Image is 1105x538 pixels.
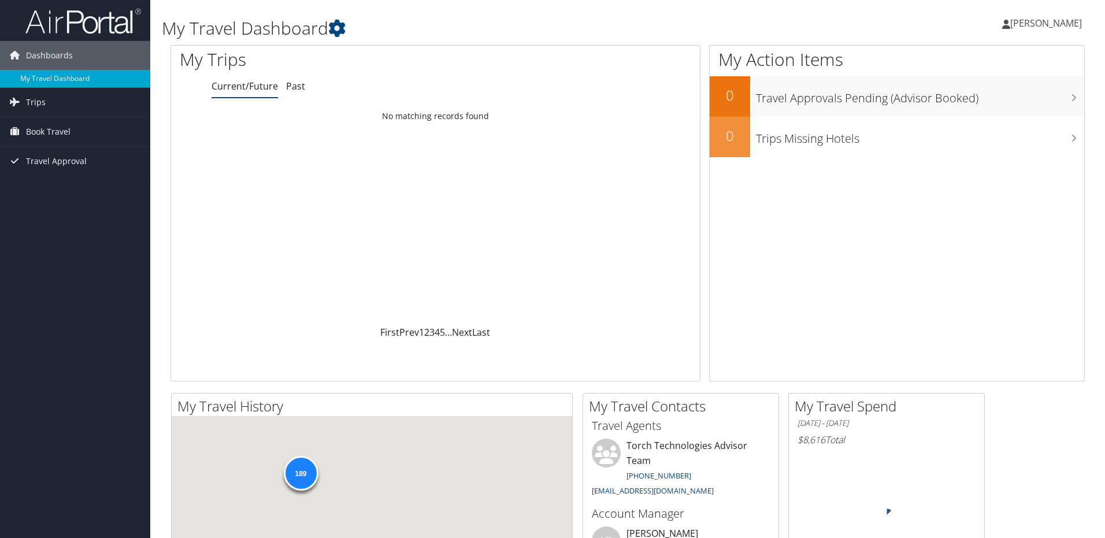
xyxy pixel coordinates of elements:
h2: My Travel Contacts [589,396,778,416]
td: No matching records found [171,106,700,127]
h2: 0 [710,126,750,146]
a: 3 [429,326,435,339]
h2: My Travel History [177,396,572,416]
a: Prev [399,326,419,339]
span: [PERSON_NAME] [1010,17,1082,29]
h3: Trips Missing Hotels [756,125,1084,147]
a: 5 [440,326,445,339]
h1: My Trips [180,47,471,72]
a: Current/Future [212,80,278,92]
a: 1 [419,326,424,339]
h2: My Travel Spend [795,396,984,416]
a: First [380,326,399,339]
span: Book Travel [26,117,71,146]
h1: My Travel Dashboard [162,16,783,40]
span: … [445,326,452,339]
a: [EMAIL_ADDRESS][DOMAIN_NAME] [592,485,714,496]
a: 0Trips Missing Hotels [710,117,1084,157]
span: Travel Approval [26,147,87,176]
li: Torch Technologies Advisor Team [586,439,776,500]
span: Trips [26,88,46,117]
img: airportal-logo.png [25,8,141,35]
a: 0Travel Approvals Pending (Advisor Booked) [710,76,1084,117]
h3: Travel Approvals Pending (Advisor Booked) [756,84,1084,106]
a: 2 [424,326,429,339]
a: [PERSON_NAME] [1002,6,1093,40]
div: 189 [283,455,318,490]
h1: My Action Items [710,47,1084,72]
span: Dashboards [26,41,73,70]
a: Next [452,326,472,339]
h3: Travel Agents [592,418,770,434]
h3: Account Manager [592,506,770,522]
a: 4 [435,326,440,339]
a: Past [286,80,305,92]
a: [PHONE_NUMBER] [626,470,691,481]
span: $8,616 [798,433,825,446]
h2: 0 [710,86,750,105]
h6: Total [798,433,976,446]
a: Last [472,326,490,339]
h6: [DATE] - [DATE] [798,418,976,429]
